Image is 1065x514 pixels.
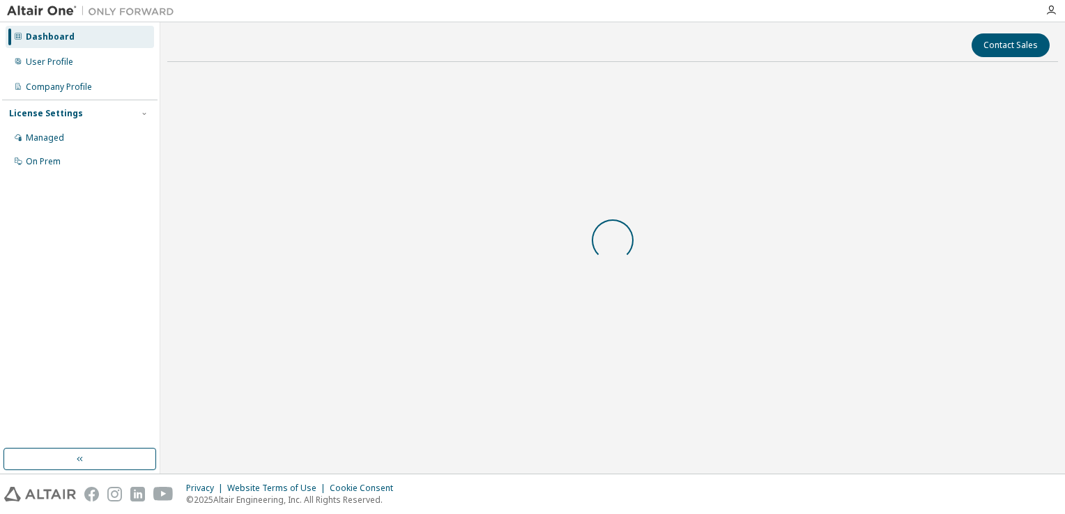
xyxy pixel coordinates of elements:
[26,132,64,143] div: Managed
[227,483,330,494] div: Website Terms of Use
[153,487,174,501] img: youtube.svg
[84,487,99,501] img: facebook.svg
[4,487,76,501] img: altair_logo.svg
[107,487,122,501] img: instagram.svg
[972,33,1050,57] button: Contact Sales
[186,483,227,494] div: Privacy
[26,31,75,42] div: Dashboard
[130,487,145,501] img: linkedin.svg
[186,494,401,506] p: © 2025 Altair Engineering, Inc. All Rights Reserved.
[9,108,83,119] div: License Settings
[26,81,92,93] div: Company Profile
[7,4,181,18] img: Altair One
[26,156,61,167] div: On Prem
[330,483,401,494] div: Cookie Consent
[26,56,73,68] div: User Profile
